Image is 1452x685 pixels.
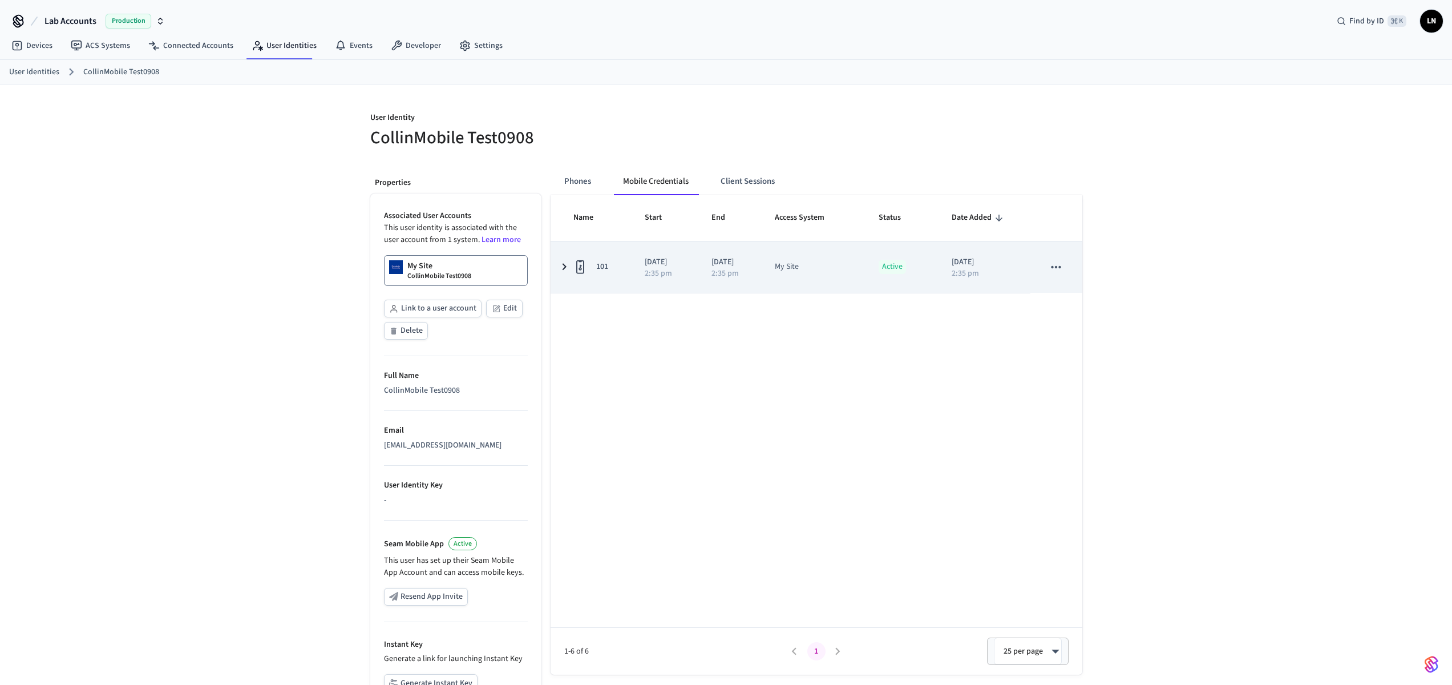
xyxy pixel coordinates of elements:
[242,35,326,56] a: User Identities
[879,260,906,274] p: Active
[711,256,747,268] p: [DATE]
[775,209,839,227] span: Access System
[384,639,528,651] p: Instant Key
[384,494,528,506] div: -
[370,112,719,126] p: User Identity
[486,300,523,317] button: Edit
[807,642,826,660] button: page 1
[952,209,1006,227] span: Date Added
[573,209,608,227] span: Name
[645,209,677,227] span: Start
[45,14,96,28] span: Lab Accounts
[1349,15,1384,27] span: Find by ID
[952,256,1017,268] p: [DATE]
[551,195,1082,293] table: sticky table
[711,168,784,195] button: Client Sessions
[83,66,159,78] a: CollinMobile Test0908
[326,35,382,56] a: Events
[879,209,916,227] span: Status
[384,538,444,550] p: Seam Mobile App
[384,210,528,222] p: Associated User Accounts
[775,261,799,273] div: My Site
[384,370,528,382] p: Full Name
[994,638,1062,665] div: 25 per page
[555,168,600,195] button: Phones
[407,272,471,281] p: CollinMobile Test0908
[384,588,468,606] button: Resend App Invite
[711,209,740,227] span: End
[1420,10,1443,33] button: LN
[482,234,521,245] a: Learn more
[384,555,528,579] p: This user has set up their Seam Mobile App Account and can access mobile keys.
[384,322,428,340] button: Delete
[384,653,528,665] p: Generate a link for launching Instant Key
[952,269,979,277] p: 2:35 pm
[384,255,528,286] a: My SiteCollinMobile Test0908
[407,260,432,272] p: My Site
[384,385,528,397] div: CollinMobile Test0908
[370,126,719,150] h5: CollinMobile Test0908
[596,261,608,273] span: 101
[384,440,528,452] div: [EMAIL_ADDRESS][DOMAIN_NAME]
[1328,11,1415,31] div: Find by ID⌘ K
[1388,15,1406,27] span: ⌘ K
[384,222,528,246] p: This user identity is associated with the user account from 1 system.
[645,269,672,277] p: 2:35 pm
[384,479,528,491] p: User Identity Key
[711,269,739,277] p: 2:35 pm
[454,539,472,549] span: Active
[784,642,849,660] nav: pagination navigation
[375,177,537,189] p: Properties
[389,260,403,274] img: Dormakaba Community Site Logo
[564,646,784,658] span: 1-6 of 6
[384,425,528,437] p: Email
[139,35,242,56] a: Connected Accounts
[384,300,482,317] button: Link to a user account
[2,35,62,56] a: Devices
[450,35,512,56] a: Settings
[106,14,151,29] span: Production
[1425,655,1438,674] img: SeamLogoGradient.69752ec5.svg
[62,35,139,56] a: ACS Systems
[645,256,685,268] p: [DATE]
[9,66,59,78] a: User Identities
[614,168,698,195] button: Mobile Credentials
[382,35,450,56] a: Developer
[1421,11,1442,31] span: LN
